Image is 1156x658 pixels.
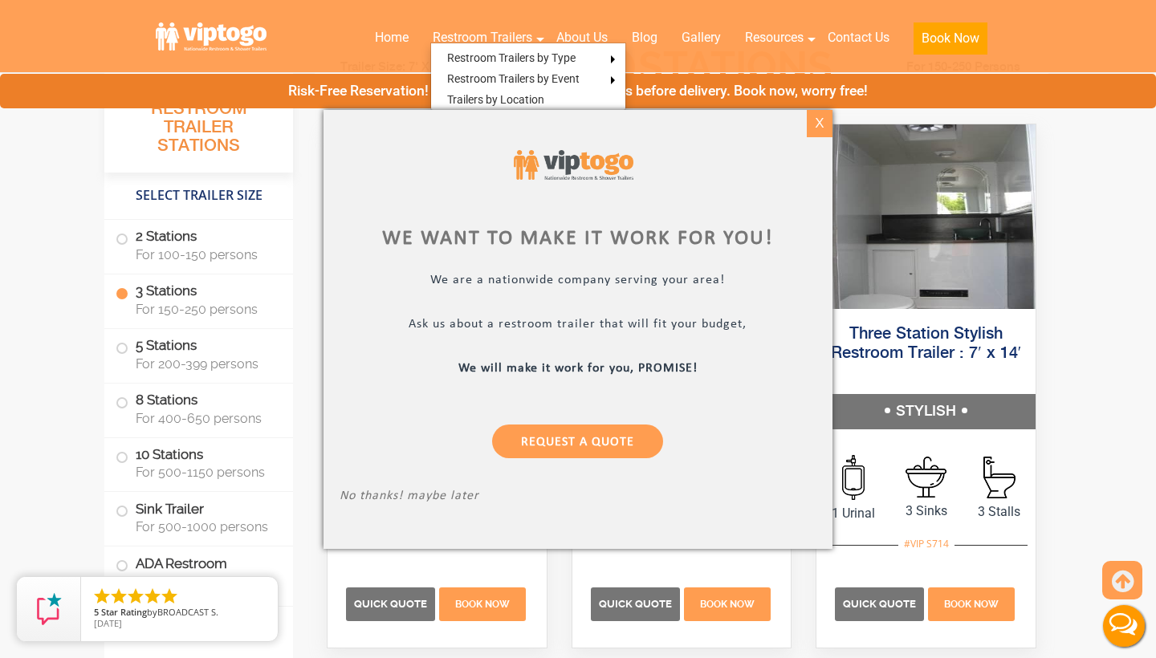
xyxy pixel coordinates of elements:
button: Live Chat [1092,594,1156,658]
span: Star Rating [101,606,147,618]
span: by [94,607,265,619]
li:  [109,587,128,606]
span: 5 [94,606,99,618]
span: [DATE] [94,617,122,629]
span: BROADCAST S. [157,606,218,618]
a: Request a Quote [493,424,664,457]
p: Ask us about a restroom trailer that will fit your budget, [340,316,816,335]
img: Review Rating [33,593,65,625]
li:  [143,587,162,606]
p: No thanks! maybe later [340,488,816,506]
img: viptogo logo [514,150,633,181]
div: X [807,110,832,137]
p: We are a nationwide company serving your area! [340,272,816,290]
li:  [126,587,145,606]
li:  [92,587,112,606]
div: We want to make it work for you! [340,229,816,248]
li:  [160,587,179,606]
b: We will make it work for you, PROMISE! [458,361,698,374]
